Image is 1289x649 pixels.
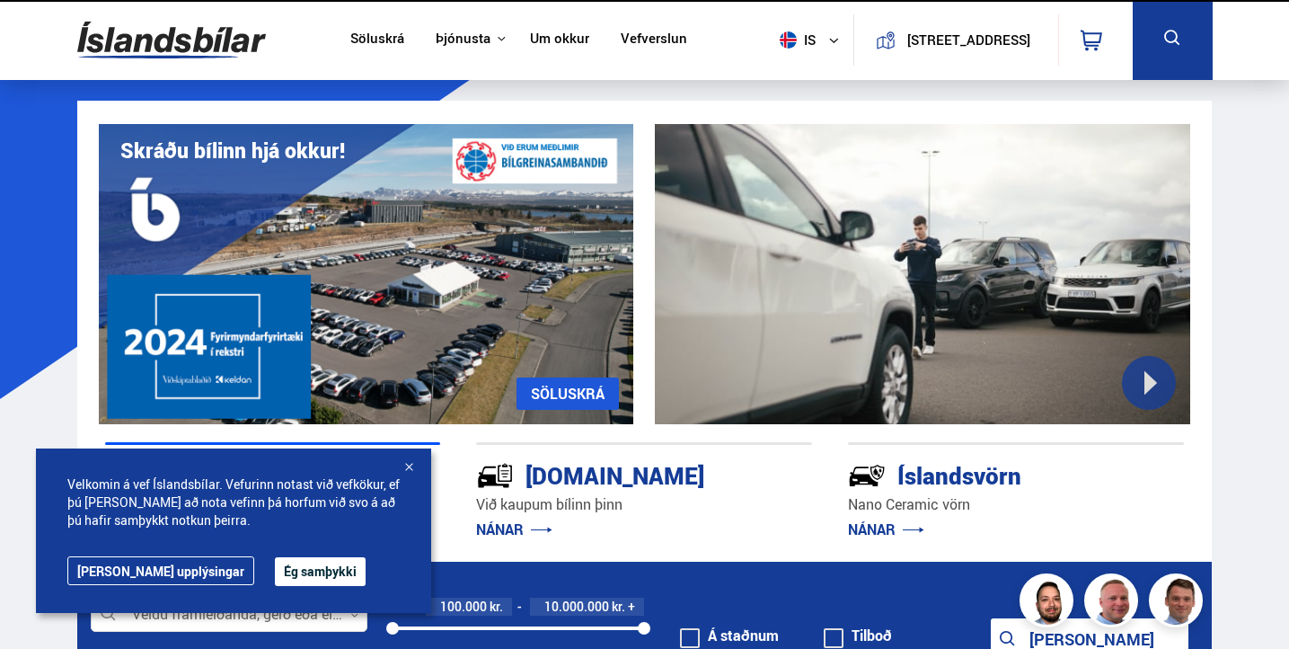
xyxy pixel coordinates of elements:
button: Ég samþykki [275,557,366,586]
a: Söluskrá [350,31,404,49]
img: tr5P-W3DuiFaO7aO.svg [476,457,514,494]
label: Á staðnum [680,628,779,643]
span: 100.000 [440,598,487,615]
a: NÁNAR [476,520,552,539]
img: eKx6w-_Home_640_.png [99,124,634,424]
img: -Svtn6bYgwAsiwNX.svg [848,457,886,494]
a: [PERSON_NAME] upplýsingar [67,556,254,585]
a: SÖLUSKRÁ [516,378,619,410]
button: [STREET_ADDRESS] [903,32,1035,48]
img: nhp88E3Fdnt1Opn2.png [1022,576,1076,630]
span: 10.000.000 [544,598,609,615]
a: NÁNAR [848,520,924,539]
span: kr. [490,600,503,614]
div: [DOMAIN_NAME] [476,458,748,490]
button: Þjónusta [436,31,490,48]
img: G0Ugv5HjCgRt.svg [77,11,266,69]
span: + [628,600,635,614]
span: kr. [612,600,625,614]
img: FbJEzSuNWCJXmdc-.webp [1152,576,1205,630]
h1: Skráðu bílinn hjá okkur! [120,138,345,163]
p: Við kaupum bílinn þinn [476,494,812,515]
span: Velkomin á vef Íslandsbílar. Vefurinn notast við vefkökur, ef þú [PERSON_NAME] að nota vefinn þá ... [67,476,400,529]
img: svg+xml;base64,PHN2ZyB4bWxucz0iaHR0cDovL3d3dy53My5vcmcvMjAwMC9zdmciIHdpZHRoPSI1MTIiIGhlaWdodD0iNT... [780,31,797,49]
p: Nano Ceramic vörn [848,494,1184,515]
img: siFngHWaQ9KaOqBr.png [1087,576,1141,630]
span: is [773,31,817,49]
button: is [773,13,853,67]
a: Vefverslun [621,31,687,49]
a: [STREET_ADDRESS] [864,14,1047,66]
a: Um okkur [530,31,589,49]
div: Verð [393,600,419,614]
div: Íslandsvörn [848,458,1120,490]
label: Tilboð [824,628,892,643]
